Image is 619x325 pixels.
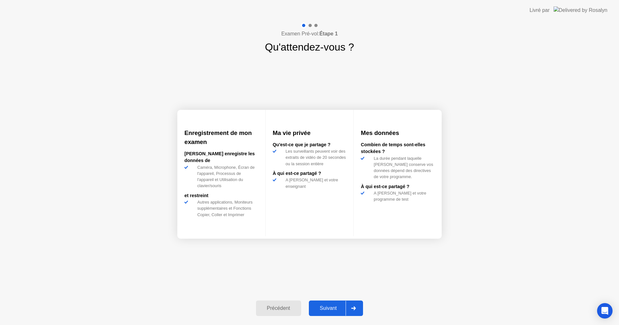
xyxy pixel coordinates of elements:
div: Suivant [311,305,346,311]
h4: Examen Pré-vol: [281,30,338,38]
div: Combien de temps sont-elles stockées ? [361,141,435,155]
b: Étape 1 [319,31,338,36]
div: Livré par [530,6,550,14]
h3: Ma vie privée [273,129,347,138]
div: Les surveillants peuvent voir des extraits de vidéo de 20 secondes ou la session entière [283,148,347,167]
div: Autres applications, Moniteurs supplémentaires et Fonctions Copier, Coller et Imprimer [195,199,258,218]
h3: Enregistrement de mon examen [184,129,258,147]
h3: Mes données [361,129,435,138]
div: À qui est-ce partagé ? [273,170,347,177]
button: Suivant [309,301,363,316]
div: Caméra, Microphone, Écran de l'appareil, Processus de l'appareil et Utilisation du clavier/souris [195,164,258,189]
div: A [PERSON_NAME] et votre programme de test [371,190,435,202]
button: Précédent [256,301,301,316]
div: [PERSON_NAME] enregistre les données de [184,150,258,164]
div: A [PERSON_NAME] et votre enseignant [283,177,347,189]
div: La durée pendant laquelle [PERSON_NAME] conserve vos données dépend des directives de votre progr... [371,155,435,180]
h1: Qu'attendez-vous ? [265,39,354,55]
img: Delivered by Rosalyn [554,6,607,14]
div: et restreint [184,192,258,199]
div: Qu'est-ce que je partage ? [273,141,347,148]
div: À qui est-ce partagé ? [361,183,435,190]
div: Open Intercom Messenger [597,303,613,319]
div: Précédent [258,305,299,311]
